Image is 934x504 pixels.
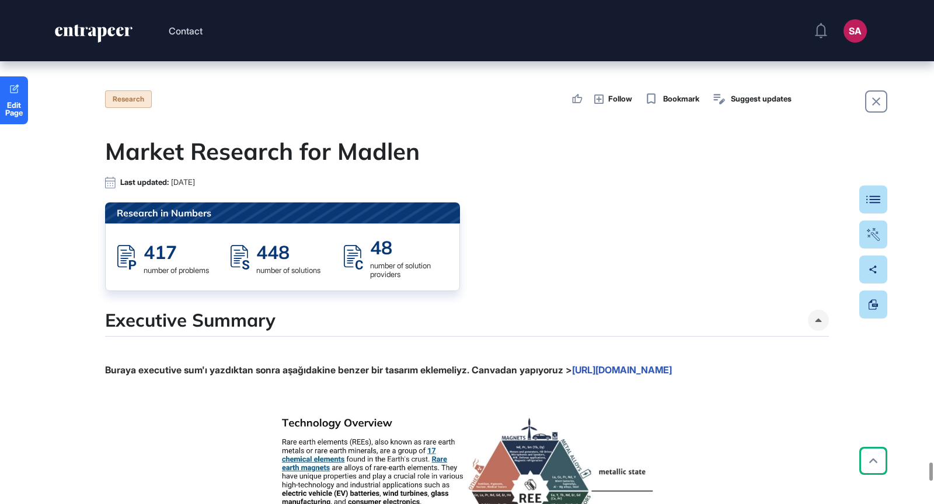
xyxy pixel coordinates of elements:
span: [DATE] [171,178,195,187]
button: Contact [169,23,203,38]
button: Bookmark [644,91,700,107]
button: Suggest updates [711,91,792,107]
div: number of solution providers [370,261,448,279]
div: 48 [370,236,448,259]
div: number of problems [144,266,209,275]
span: Bookmark [663,93,699,105]
a: [URL][DOMAIN_NAME] [572,364,672,376]
div: Last updated: [120,178,195,187]
h4: Executive Summary [105,309,276,331]
div: number of solutions [256,266,320,275]
button: Follow [594,93,632,106]
a: entrapeer-logo [54,24,134,47]
div: Research [105,90,152,108]
span: Suggest updates [731,93,792,105]
button: SA [844,19,867,43]
div: 448 [256,240,320,264]
div: Research in Numbers [105,202,460,223]
div: 417 [144,240,209,264]
strong: Buraya executive sum'ı yazdıktan sonra aşağıdakine benzer bir tasarım eklemeliyz. Canvadan yapıyo... [105,364,672,376]
span: Follow [608,93,632,105]
h1: Market Research for Madlen [105,137,829,165]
